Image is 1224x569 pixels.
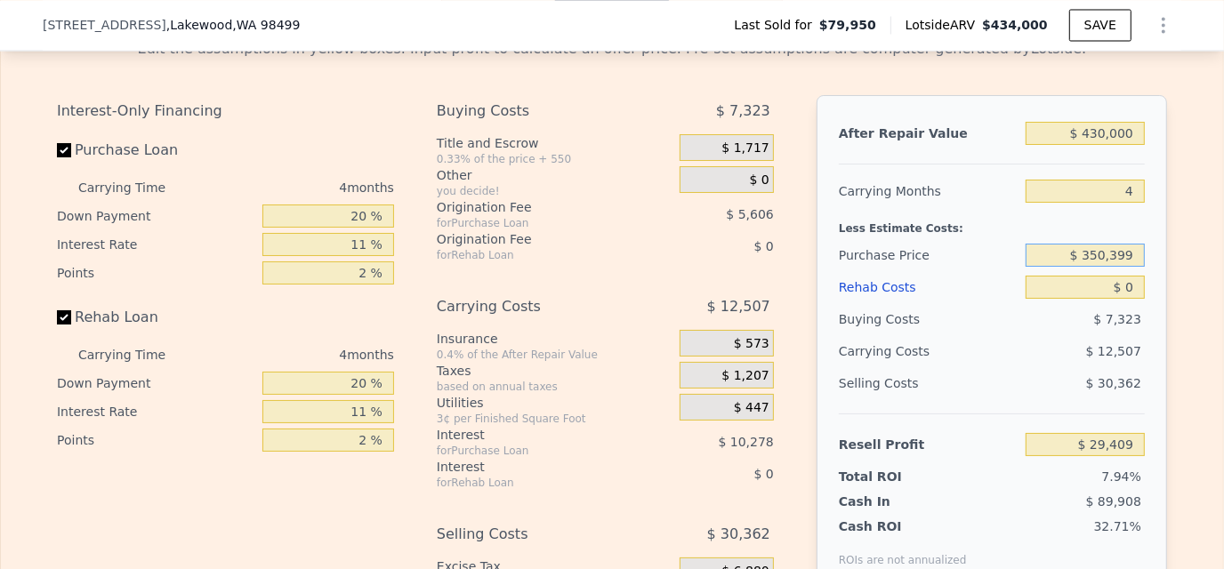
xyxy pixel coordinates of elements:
[839,303,1019,335] div: Buying Costs
[819,16,876,34] span: $79,950
[839,117,1019,149] div: After Repair Value
[750,172,769,188] span: $ 0
[437,248,635,262] div: for Rehab Loan
[57,230,255,259] div: Interest Rate
[1146,7,1181,43] button: Show Options
[166,16,301,34] span: , Lakewood
[201,173,394,202] div: 4 months
[1086,344,1141,358] span: $ 12,507
[57,301,255,333] label: Rehab Loan
[57,95,394,127] div: Interest-Only Financing
[906,16,982,34] span: Lotside ARV
[716,95,770,127] span: $ 7,323
[734,400,769,416] span: $ 447
[437,216,635,230] div: for Purchase Loan
[839,367,1019,399] div: Selling Costs
[437,291,635,323] div: Carrying Costs
[839,335,950,367] div: Carrying Costs
[437,348,672,362] div: 0.4% of the After Repair Value
[232,18,300,32] span: , WA 98499
[57,143,71,157] input: Purchase Loan
[57,310,71,325] input: Rehab Loan
[437,152,672,166] div: 0.33% of the price + 550
[437,184,672,198] div: you decide!
[437,476,635,490] div: for Rehab Loan
[839,239,1019,271] div: Purchase Price
[1094,312,1141,326] span: $ 7,323
[734,16,819,34] span: Last Sold for
[982,18,1048,32] span: $434,000
[839,271,1019,303] div: Rehab Costs
[437,95,635,127] div: Buying Costs
[839,429,1019,461] div: Resell Profit
[437,166,672,184] div: Other
[78,173,194,202] div: Carrying Time
[1094,519,1141,533] span: 32.71%
[839,493,950,510] div: Cash In
[707,291,770,323] span: $ 12,507
[754,239,774,253] span: $ 0
[437,518,635,550] div: Selling Costs
[707,518,770,550] span: $ 30,362
[437,412,672,426] div: 3¢ per Finished Square Foot
[437,444,635,458] div: for Purchase Loan
[57,134,255,166] label: Purchase Loan
[437,198,635,216] div: Origination Fee
[57,259,255,287] div: Points
[754,467,774,481] span: $ 0
[839,517,967,535] div: Cash ROI
[437,394,672,412] div: Utilities
[201,341,394,369] div: 4 months
[437,362,672,380] div: Taxes
[839,207,1145,239] div: Less Estimate Costs:
[57,202,255,230] div: Down Payment
[437,230,635,248] div: Origination Fee
[1102,469,1141,484] span: 7.94%
[1069,9,1131,41] button: SAVE
[78,341,194,369] div: Carrying Time
[721,140,769,156] span: $ 1,717
[1086,376,1141,390] span: $ 30,362
[43,16,166,34] span: [STREET_ADDRESS]
[437,426,635,444] div: Interest
[437,330,672,348] div: Insurance
[57,397,255,426] div: Interest Rate
[734,336,769,352] span: $ 573
[437,134,672,152] div: Title and Escrow
[57,426,255,454] div: Points
[839,468,950,485] div: Total ROI
[839,535,967,567] div: ROIs are not annualized
[1086,494,1141,509] span: $ 89,908
[839,175,1019,207] div: Carrying Months
[57,369,255,397] div: Down Payment
[437,380,672,394] div: based on annual taxes
[719,435,774,449] span: $ 10,278
[437,458,635,476] div: Interest
[721,368,769,384] span: $ 1,207
[726,207,773,221] span: $ 5,606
